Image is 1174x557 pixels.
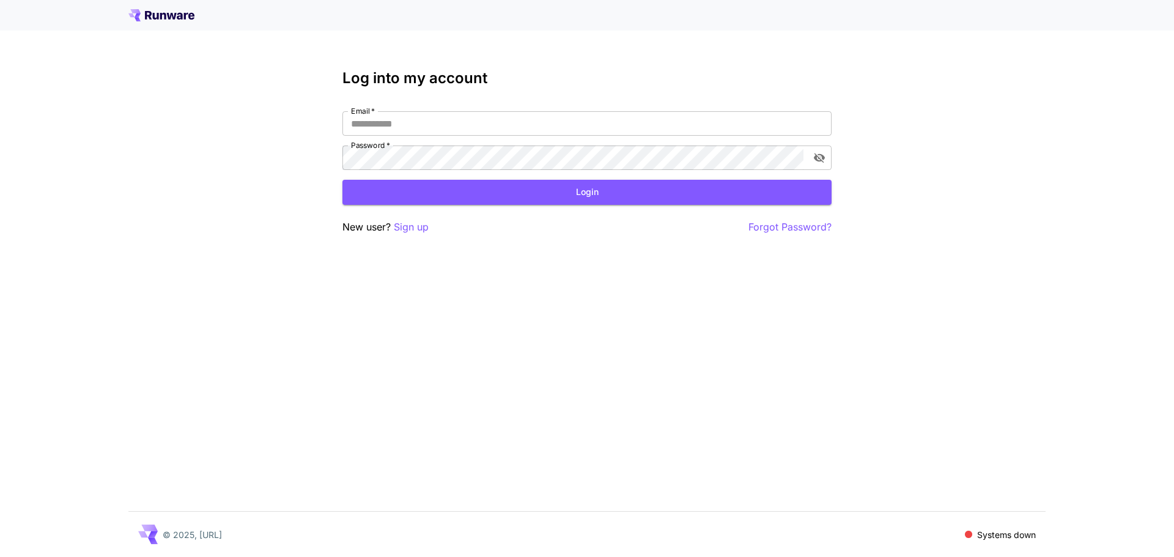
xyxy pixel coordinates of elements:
p: © 2025, [URL] [163,528,222,541]
button: Login [342,180,832,205]
button: Forgot Password? [748,219,832,235]
label: Email [351,106,375,116]
label: Password [351,140,390,150]
h3: Log into my account [342,70,832,87]
p: Systems down [977,528,1036,541]
button: Sign up [394,219,429,235]
button: toggle password visibility [808,147,830,169]
p: New user? [342,219,429,235]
